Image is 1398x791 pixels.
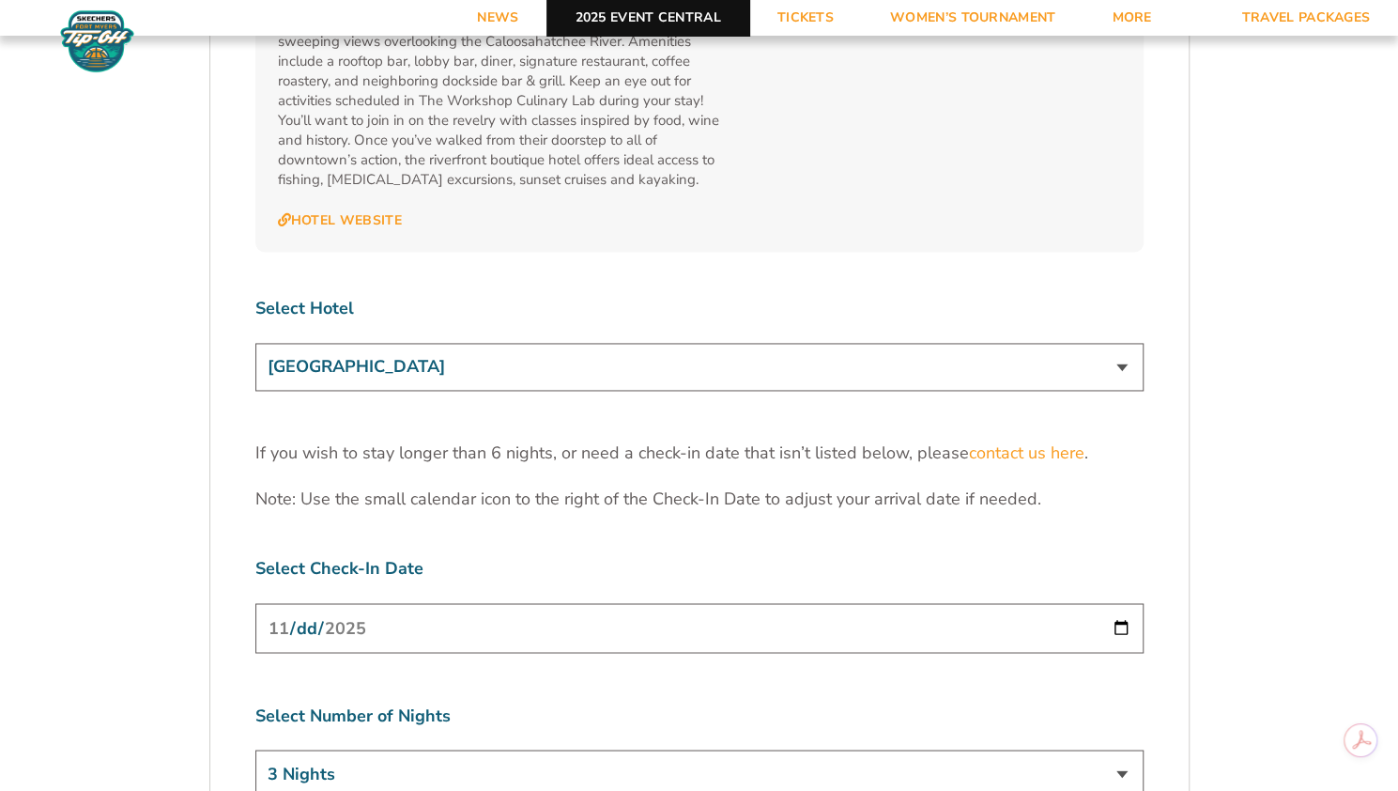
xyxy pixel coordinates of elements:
p: Note: Use the small calendar icon to the right of the Check-In Date to adjust your arrival date i... [255,488,1144,511]
label: Select Check-In Date [255,556,1144,580]
img: Fort Myers Tip-Off [56,9,138,73]
label: Select Number of Nights [255,704,1144,727]
a: contact us here [969,442,1084,465]
a: Hotel Website [278,212,402,229]
p: If you wish to stay longer than 6 nights, or need a check-in date that isn’t listed below, please . [255,442,1144,465]
label: Select Hotel [255,297,1144,320]
p: This brand new Marriott Autograph Collection hotel has 12 stories of sweeping views overlooking t... [278,12,728,190]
